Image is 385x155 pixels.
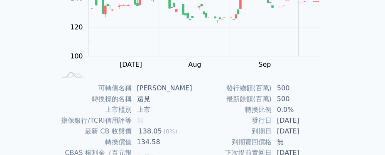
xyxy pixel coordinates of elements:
td: 遠見 [132,94,193,104]
td: [PERSON_NAME] [132,83,193,94]
td: 500 [272,94,329,104]
td: 到期日 [193,126,272,137]
td: 擔保銀行/TCRI信用評等 [56,115,132,126]
td: [DATE] [272,115,329,126]
tspan: Aug [188,61,201,68]
span: (0%) [164,128,177,135]
td: 上市櫃別 [56,104,132,115]
td: 轉換比例 [193,104,272,115]
td: 轉換價值 [56,137,132,148]
td: 134.58 [132,137,193,148]
td: 發行總額(百萬) [193,83,272,94]
td: 可轉債名稱 [56,83,132,94]
tspan: [DATE] [120,61,142,68]
td: 500 [272,83,329,94]
td: 上市 [132,104,193,115]
td: 轉換標的名稱 [56,94,132,104]
td: 發行日 [193,115,272,126]
tspan: Sep [258,61,271,68]
div: 138.05 [137,126,164,136]
td: 最新 CB 收盤價 [56,126,132,137]
td: 到期賣回價格 [193,137,272,148]
td: 無 [272,137,329,148]
tspan: 100 [70,52,83,60]
tspan: 120 [70,23,83,31]
td: 最新餘額(百萬) [193,94,272,104]
td: [DATE] [272,126,329,137]
td: 0.0% [272,104,329,115]
span: 無 [137,116,144,124]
